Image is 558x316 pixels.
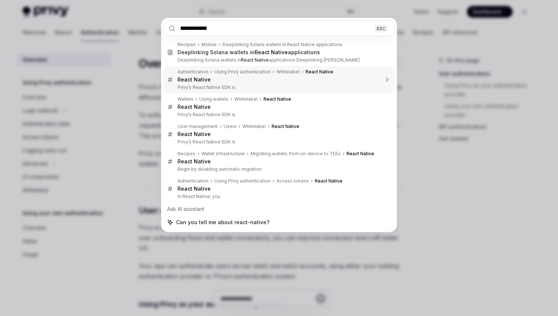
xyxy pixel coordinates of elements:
div: Migrating wallets from on-device to TEEs [251,151,341,157]
div: Using wallets [199,96,228,102]
div: Authentication [178,69,209,75]
p: Privy’s React Native SDK is [178,84,379,90]
p: Privy’s React Native SDK is [178,112,379,118]
div: Deeplinking Solana wallets in React Native applications [223,42,342,48]
div: Deeplinking Solana wallets in applications [178,49,320,56]
div: Wallet infrastructure [201,151,245,157]
p: Deeplinking Solana wallets in applications Deeplinking [PERSON_NAME] [178,57,379,63]
div: Whitelabel [276,69,300,75]
b: React Native [178,185,211,192]
div: Whitelabel [242,124,266,129]
span: Can you tell me about react-native? [176,219,269,226]
div: Authentication [178,178,209,184]
div: Users [224,124,237,129]
b: React Native [272,124,299,129]
div: ESC [375,24,388,32]
b: React Native [255,49,288,55]
b: React Native [178,104,211,110]
b: React Native [178,76,211,83]
b: React Native [315,178,342,184]
b: React Native [178,158,211,164]
div: Wallets [178,96,193,102]
div: Access tokens [276,178,309,184]
div: Ask AI assistant [163,202,395,216]
div: User management [178,124,218,129]
div: Using Privy authentication [214,178,271,184]
b: React Native [241,57,269,63]
div: Mobile [201,42,217,48]
b: React Native [178,131,211,137]
p: Privy’s React Native SDK is [178,139,379,145]
b: React Native [306,69,333,74]
b: React Native [347,151,374,156]
div: Recipes [178,151,196,157]
div: Recipes [178,42,196,48]
div: Using Privy authentication [214,69,271,75]
p: Begin by disabling automatic migration [178,166,379,172]
p: In React Native, you [178,194,379,199]
div: Whitelabel [234,96,258,102]
b: React Native [263,96,291,102]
